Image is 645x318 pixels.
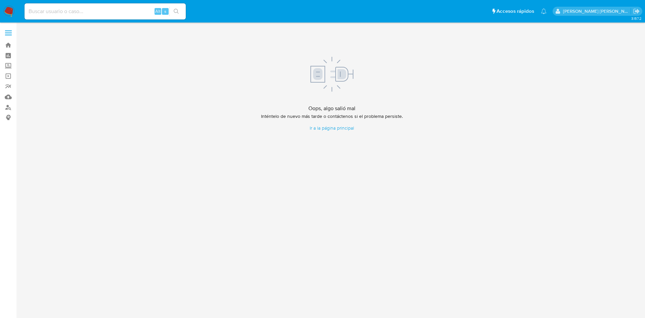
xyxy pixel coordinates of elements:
[541,8,547,14] a: Notificaciones
[633,8,640,15] a: Salir
[164,8,166,14] span: s
[563,8,631,14] p: sandra.helbardt@mercadolibre.com
[497,8,534,15] span: Accesos rápidos
[169,7,183,16] button: search-icon
[155,8,161,14] span: Alt
[25,7,186,16] input: Buscar usuario o caso...
[261,105,403,112] h4: Oops, algo salió mal
[261,113,403,120] p: Inténtelo de nuevo más tarde o contáctenos si el problema persiste.
[261,125,403,131] a: Ir a la página principal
